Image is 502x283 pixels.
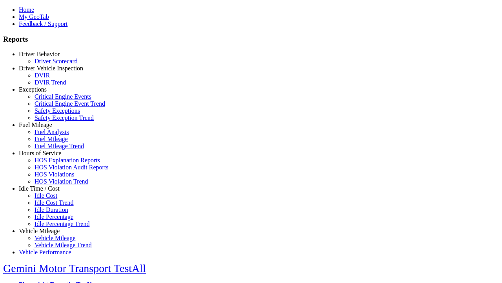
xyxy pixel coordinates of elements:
[35,221,89,227] a: Idle Percentage Trend
[19,150,61,156] a: Hours of Service
[19,20,67,27] a: Feedback / Support
[35,242,92,248] a: Vehicle Mileage Trend
[35,171,74,178] a: HOS Violations
[35,206,68,213] a: Idle Duration
[19,13,49,20] a: My GeoTab
[35,199,74,206] a: Idle Cost Trend
[19,121,52,128] a: Fuel Mileage
[35,157,100,164] a: HOS Explanation Reports
[35,79,66,86] a: DVIR Trend
[35,213,73,220] a: Idle Percentage
[35,192,57,199] a: Idle Cost
[35,93,91,100] a: Critical Engine Events
[35,114,94,121] a: Safety Exception Trend
[35,100,105,107] a: Critical Engine Event Trend
[19,249,71,255] a: Vehicle Performance
[35,72,50,79] a: DVIR
[35,107,80,114] a: Safety Exceptions
[19,228,60,234] a: Vehicle Mileage
[3,262,146,274] a: Gemini Motor Transport TestAll
[19,6,34,13] a: Home
[35,136,68,142] a: Fuel Mileage
[19,86,47,93] a: Exceptions
[19,51,60,57] a: Driver Behavior
[35,178,88,185] a: HOS Violation Trend
[3,35,499,44] h3: Reports
[35,164,109,171] a: HOS Violation Audit Reports
[35,129,69,135] a: Fuel Analysis
[19,65,83,72] a: Driver Vehicle Inspection
[19,185,60,192] a: Idle Time / Cost
[35,143,84,149] a: Fuel Mileage Trend
[35,58,78,64] a: Driver Scorecard
[35,235,75,241] a: Vehicle Mileage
